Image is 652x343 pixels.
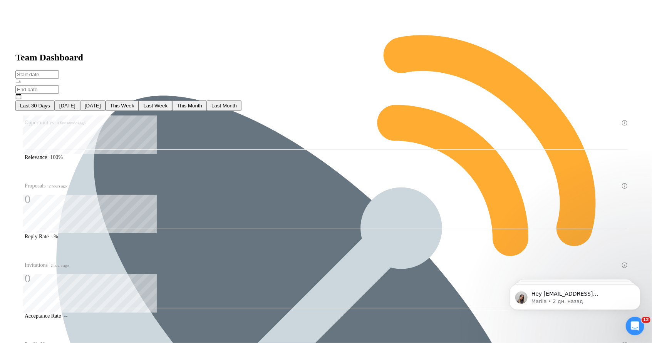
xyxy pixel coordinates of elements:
[25,313,61,319] span: Acceptance Rate
[172,100,207,111] button: This Month
[50,154,63,160] span: 100%
[15,79,22,85] span: swap-right
[498,268,652,322] iframe: Intercom notifications сообщение
[15,52,637,63] h1: Team Dashboard
[622,183,627,189] span: info-circle
[139,100,172,111] button: Last Week
[25,154,47,160] span: Relevance
[25,182,67,191] span: Proposals
[52,234,58,239] span: -%
[55,100,80,111] button: [DATE]
[15,94,22,100] span: calendar
[64,313,67,319] span: --
[20,103,50,109] span: Last 30 Days
[59,103,75,109] span: [DATE]
[211,103,237,109] span: Last Month
[622,263,627,268] span: info-circle
[25,192,67,206] div: 0
[25,261,69,270] span: Invitations
[626,317,644,335] iframe: Intercom live chat
[25,271,69,286] div: 0
[15,85,59,94] input: End date
[15,70,59,79] input: Start date
[15,100,55,111] button: Last 30 Days
[106,100,139,111] button: This Week
[143,103,168,109] span: Last Week
[110,103,134,109] span: This Week
[15,79,22,85] span: to
[207,100,241,111] button: Last Month
[642,317,650,323] span: 12
[49,184,67,188] time: 2 hours ago
[51,263,69,268] time: 2 hours ago
[85,103,101,109] span: [DATE]
[80,100,106,111] button: [DATE]
[177,103,202,109] span: This Month
[25,234,49,239] span: Reply Rate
